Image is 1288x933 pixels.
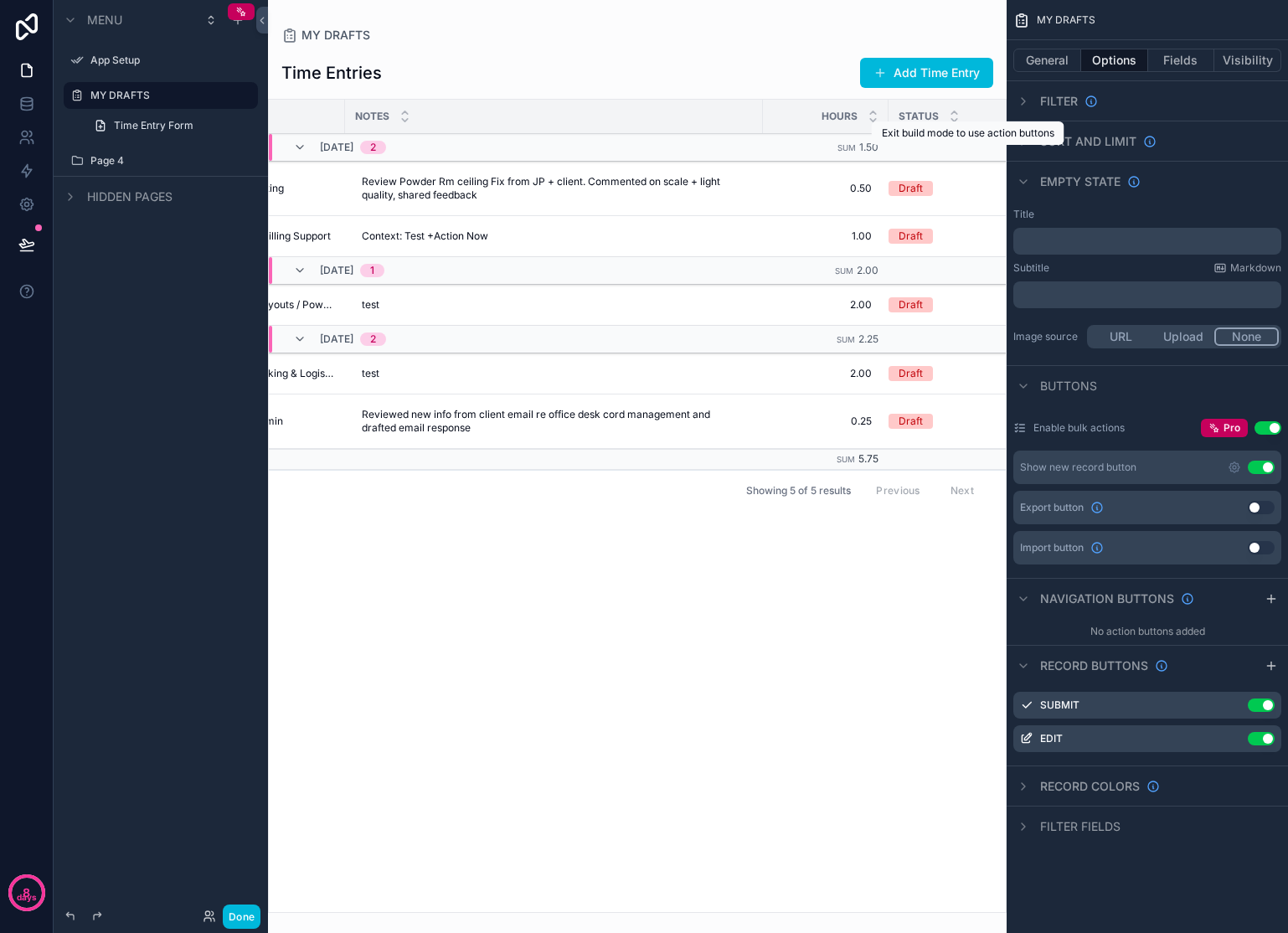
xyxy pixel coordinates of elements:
[837,335,855,344] small: Sum
[1090,327,1152,346] button: URL
[362,298,379,312] span: test
[858,332,878,345] span: 2.25
[1013,330,1080,343] label: Image source
[355,110,389,123] span: NOTES
[362,367,379,380] span: test
[23,884,30,901] p: 8
[837,143,856,152] small: Sum
[860,58,993,88] button: Add Time Entry
[899,366,923,381] div: Draft
[1040,590,1174,607] span: Navigation buttons
[1224,421,1240,435] span: Pro
[780,298,872,312] span: 2.00
[362,175,746,202] span: Review Powder Rm ceiling Fix from JP + client. Commented on scale + light quality, shared feedback
[899,414,923,429] div: Draft
[90,89,248,102] label: MY DRAFTS
[1230,261,1281,275] span: Markdown
[362,229,488,243] span: Context: Test +Action Now
[1040,818,1121,835] span: Filter fields
[780,415,872,428] span: 0.25
[320,332,353,346] span: [DATE]
[899,110,939,123] span: Status
[281,27,370,44] a: MY DRAFTS
[837,455,855,464] small: Sum
[1020,541,1084,554] span: Import button
[17,891,37,905] p: days
[1013,208,1034,221] label: Title
[1040,778,1140,795] span: Record colors
[858,452,878,465] span: 5.75
[370,264,374,277] div: 1
[223,905,260,929] button: Done
[1213,261,1281,275] a: Markdown
[216,229,331,243] span: Finance / Billing Support
[362,408,746,435] span: Reviewed new info from client email re office desk cord management and drafted email response
[320,264,353,277] span: [DATE]
[1040,133,1136,150] span: Sort And Limit
[899,229,923,244] div: Draft
[882,126,1054,139] span: Exit build mode to use action buttons
[1214,49,1281,72] button: Visibility
[899,181,923,196] div: Draft
[1148,49,1215,72] button: Fields
[370,141,376,154] div: 2
[370,332,376,346] div: 2
[216,298,335,312] span: Lighting Layouts / Power Plans
[1013,49,1081,72] button: General
[1007,618,1288,645] div: No action buttons added
[1040,93,1078,110] span: Filter
[1020,461,1136,474] div: Show new record button
[1040,378,1097,394] span: Buttons
[780,367,872,380] span: 2.00
[90,54,248,67] label: App Setup
[899,297,923,312] div: Draft
[281,61,382,85] h1: Time Entries
[835,266,853,276] small: Sum
[1040,732,1063,745] label: Edit
[87,12,122,28] span: Menu
[780,229,872,243] span: 1.00
[1013,261,1049,275] label: Subtitle
[1152,327,1215,346] button: Upload
[1020,501,1084,514] span: Export button
[1013,228,1281,255] div: scrollable content
[320,141,353,154] span: [DATE]
[1040,657,1148,674] span: Record buttons
[1037,13,1095,27] span: MY DRAFTS
[84,112,258,139] a: Time Entry Form
[1214,327,1279,346] button: None
[87,188,173,205] span: Hidden pages
[90,154,248,168] label: Page 4
[857,264,878,276] span: 2.00
[1040,698,1079,712] label: Submit
[301,27,370,44] span: MY DRAFTS
[780,182,872,195] span: 0.50
[859,141,878,153] span: 1.50
[746,484,851,497] span: Showing 5 of 5 results
[1081,49,1148,72] button: Options
[1013,281,1281,308] div: scrollable content
[216,367,335,380] span: Order Tracking & Logistics
[114,119,193,132] span: Time Entry Form
[1033,421,1125,435] label: Enable bulk actions
[1040,173,1121,190] span: Empty state
[822,110,858,123] span: HOURS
